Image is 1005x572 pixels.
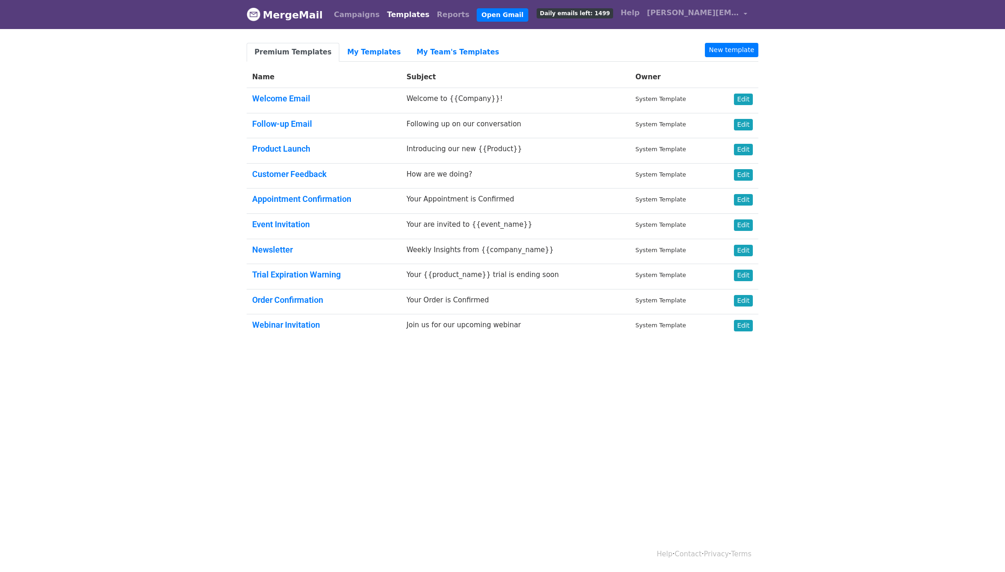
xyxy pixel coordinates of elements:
[401,213,630,239] td: Your are invited to {{event_name}}
[734,320,753,331] a: Edit
[401,66,630,88] th: Subject
[252,219,310,229] a: Event Invitation
[734,245,753,256] a: Edit
[252,169,327,179] a: Customer Feedback
[643,4,751,25] a: [PERSON_NAME][EMAIL_ADDRESS][DOMAIN_NAME]
[330,6,383,24] a: Campaigns
[252,94,310,103] a: Welcome Email
[339,43,408,62] a: My Templates
[247,5,323,24] a: MergeMail
[635,121,686,128] small: System Template
[401,113,630,138] td: Following up on our conversation
[247,7,260,21] img: MergeMail logo
[252,320,320,330] a: Webinar Invitation
[537,8,613,18] span: Daily emails left: 1499
[734,270,753,281] a: Edit
[617,4,643,22] a: Help
[252,245,293,254] a: Newsletter
[401,88,630,113] td: Welcome to {{Company}}!
[657,550,673,558] a: Help
[533,4,617,22] a: Daily emails left: 1499
[734,295,753,307] a: Edit
[675,550,702,558] a: Contact
[252,295,323,305] a: Order Confirmation
[705,43,758,57] a: New template
[635,95,686,102] small: System Template
[734,94,753,105] a: Edit
[401,239,630,264] td: Weekly Insights from {{company_name}}
[635,221,686,228] small: System Template
[401,264,630,289] td: Your {{product_name}} trial is ending soon
[247,43,339,62] a: Premium Templates
[635,322,686,329] small: System Template
[647,7,739,18] span: [PERSON_NAME][EMAIL_ADDRESS][DOMAIN_NAME]
[635,146,686,153] small: System Template
[635,247,686,254] small: System Template
[734,144,753,155] a: Edit
[408,43,507,62] a: My Team's Templates
[635,171,686,178] small: System Template
[635,271,686,278] small: System Template
[731,550,751,558] a: Terms
[401,189,630,214] td: Your Appointment is Confirmed
[252,194,351,204] a: Appointment Confirmation
[635,196,686,203] small: System Template
[401,138,630,164] td: Introducing our new {{Product}}
[383,6,433,24] a: Templates
[477,8,528,22] a: Open Gmail
[734,169,753,181] a: Edit
[734,119,753,130] a: Edit
[401,163,630,189] td: How are we doing?
[704,550,729,558] a: Privacy
[433,6,473,24] a: Reports
[734,219,753,231] a: Edit
[734,194,753,206] a: Edit
[247,66,401,88] th: Name
[252,270,341,279] a: Trial Expiration Warning
[252,119,312,129] a: Follow-up Email
[635,297,686,304] small: System Template
[401,314,630,339] td: Join us for our upcoming webinar
[401,289,630,314] td: Your Order is Confirmed
[252,144,310,153] a: Product Launch
[630,66,716,88] th: Owner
